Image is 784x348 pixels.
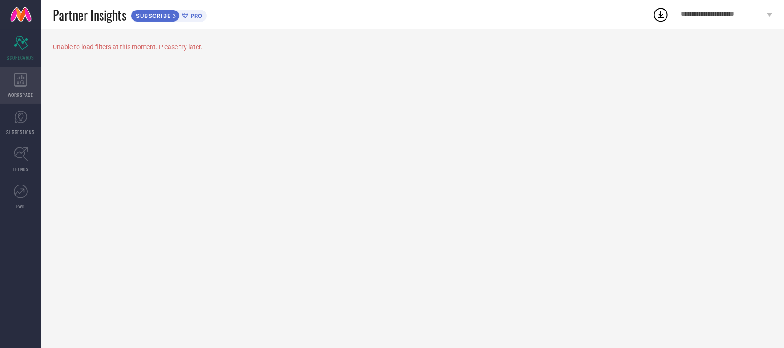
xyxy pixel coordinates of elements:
span: PRO [188,12,202,19]
span: Partner Insights [53,6,126,24]
span: SCORECARDS [7,54,34,61]
span: SUBSCRIBE [131,12,173,19]
span: WORKSPACE [8,91,34,98]
div: Open download list [653,6,669,23]
a: SUBSCRIBEPRO [131,7,207,22]
div: Unable to load filters at this moment. Please try later. [53,43,773,51]
span: TRENDS [13,166,28,173]
span: SUGGESTIONS [7,129,35,135]
span: FWD [17,203,25,210]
